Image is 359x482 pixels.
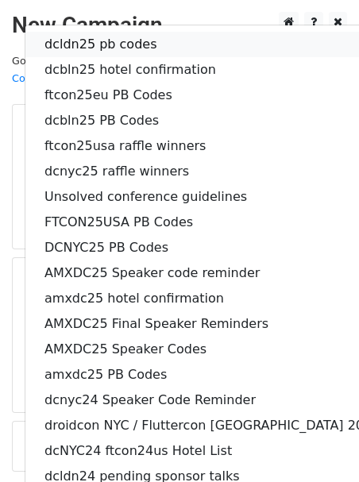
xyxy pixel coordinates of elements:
[280,406,359,482] iframe: Chat Widget
[12,55,208,85] small: Google Sheet:
[12,12,347,39] h2: New Campaign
